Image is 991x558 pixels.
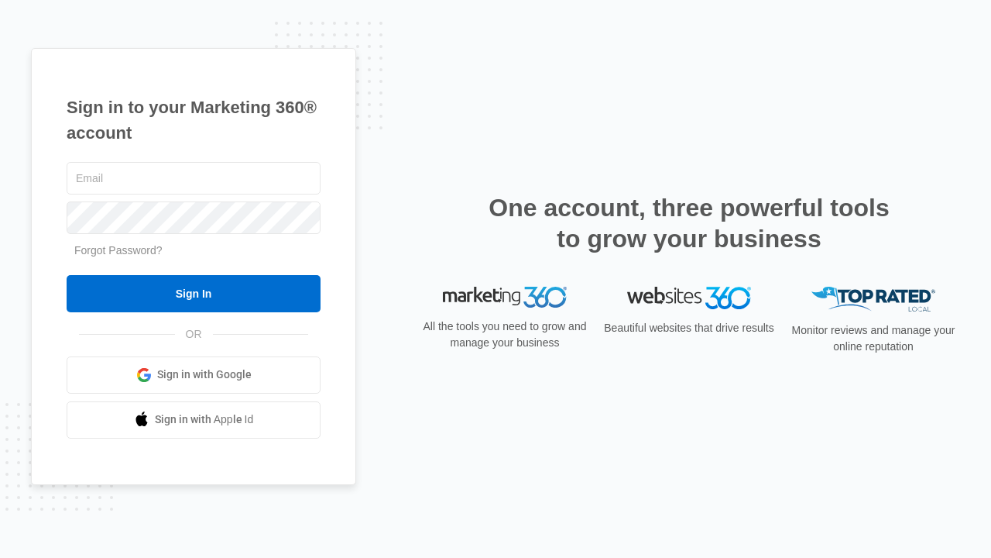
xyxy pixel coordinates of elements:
[74,244,163,257] a: Forgot Password?
[67,162,321,195] input: Email
[67,95,321,146] h1: Sign in to your Marketing 360® account
[443,287,567,308] img: Marketing 360
[627,287,751,309] img: Websites 360
[602,320,776,336] p: Beautiful websites that drive results
[67,356,321,394] a: Sign in with Google
[787,322,960,355] p: Monitor reviews and manage your online reputation
[155,412,254,428] span: Sign in with Apple Id
[157,367,252,383] span: Sign in with Google
[811,287,935,312] img: Top Rated Local
[418,319,592,351] p: All the tools you need to grow and manage your business
[67,275,321,312] input: Sign In
[484,192,894,254] h2: One account, three powerful tools to grow your business
[67,401,321,439] a: Sign in with Apple Id
[175,326,213,343] span: OR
